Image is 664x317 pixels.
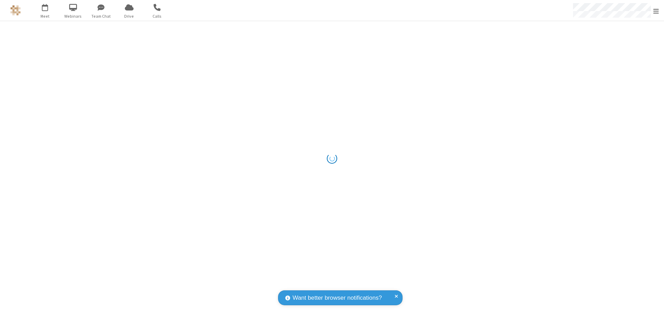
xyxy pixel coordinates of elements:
[32,13,58,19] span: Meet
[88,13,114,19] span: Team Chat
[10,5,21,16] img: QA Selenium DO NOT DELETE OR CHANGE
[116,13,142,19] span: Drive
[293,293,382,302] span: Want better browser notifications?
[60,13,86,19] span: Webinars
[144,13,170,19] span: Calls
